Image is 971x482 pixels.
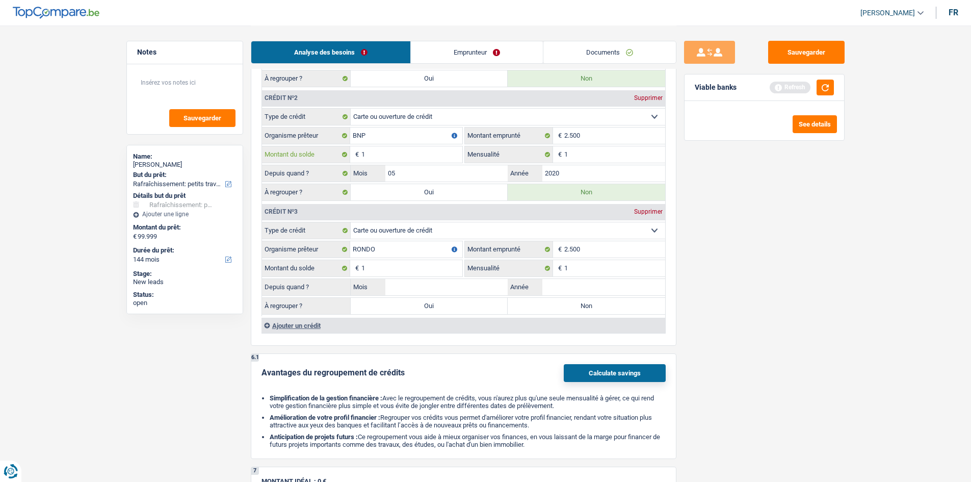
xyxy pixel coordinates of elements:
[351,279,385,295] label: Mois
[632,95,665,101] div: Supprimer
[133,171,234,179] label: But du prêt:
[860,9,915,17] span: [PERSON_NAME]
[133,270,237,278] div: Stage:
[262,298,351,314] label: À regrouper ?
[133,161,237,169] div: [PERSON_NAME]
[949,8,958,17] div: fr
[542,279,665,295] input: AAAA
[133,153,237,161] div: Name:
[465,241,553,258] label: Montant emprunté
[133,299,237,307] div: open
[411,41,543,63] a: Emprunteur
[133,211,237,218] div: Ajouter une ligne
[508,298,665,314] label: Non
[251,41,410,63] a: Analyse des besoins
[553,128,564,144] span: €
[553,146,564,163] span: €
[270,414,666,429] li: Regrouper vos crédits vous permet d'améliorer votre profil financier, rendant votre situation plu...
[133,192,237,200] div: Détails but du prêt
[270,394,382,402] b: Simplification de la gestion financière :
[262,109,351,125] label: Type de crédit
[251,354,259,362] div: 6.1
[553,241,564,258] span: €
[261,368,405,377] div: Avantages du regroupement de crédits
[262,241,350,258] label: Organisme prêteur
[508,279,542,295] label: Année
[351,165,385,182] label: Mois
[133,246,234,255] label: Durée du prêt:
[852,5,924,21] a: [PERSON_NAME]
[350,260,361,276] span: €
[262,128,350,144] label: Organisme prêteur
[133,233,137,241] span: €
[262,146,350,163] label: Montant du solde
[350,146,361,163] span: €
[270,394,666,410] li: Avec le regroupement de crédits, vous n'aurez plus qu'une seule mensualité à gérer, ce qui rend v...
[553,260,564,276] span: €
[793,115,837,133] button: See details
[508,165,542,182] label: Année
[262,279,351,295] label: Depuis quand ?
[261,318,665,333] div: Ajouter un crédit
[169,109,235,127] button: Sauvegarder
[137,48,232,57] h5: Notes
[183,115,221,121] span: Sauvegarder
[262,165,351,182] label: Depuis quand ?
[351,70,508,87] label: Oui
[262,70,351,87] label: À regrouper ?
[385,165,508,182] input: MM
[768,41,845,64] button: Sauvegarder
[262,260,350,276] label: Montant du solde
[465,146,553,163] label: Mensualité
[465,260,553,276] label: Mensualité
[465,128,553,144] label: Montant emprunté
[262,184,351,200] label: À regrouper ?
[351,298,508,314] label: Oui
[543,41,676,63] a: Documents
[351,184,508,200] label: Oui
[262,209,300,215] div: Crédit nº3
[133,278,237,286] div: New leads
[13,7,99,19] img: TopCompare Logo
[695,83,737,92] div: Viable banks
[632,209,665,215] div: Supprimer
[133,291,237,299] div: Status:
[542,165,665,182] input: AAAA
[270,433,358,441] b: Anticipation de projets futurs :
[270,433,666,448] li: Ce regroupement vous aide à mieux organiser vos finances, en vous laissant de la marge pour finan...
[270,414,380,421] b: Amélioration de votre profil financier :
[770,82,810,93] div: Refresh
[508,70,665,87] label: Non
[508,184,665,200] label: Non
[251,467,259,475] div: 7
[385,279,508,295] input: MM
[262,222,351,239] label: Type de crédit
[133,223,234,232] label: Montant du prêt:
[262,95,300,101] div: Crédit nº2
[564,364,666,382] button: Calculate savings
